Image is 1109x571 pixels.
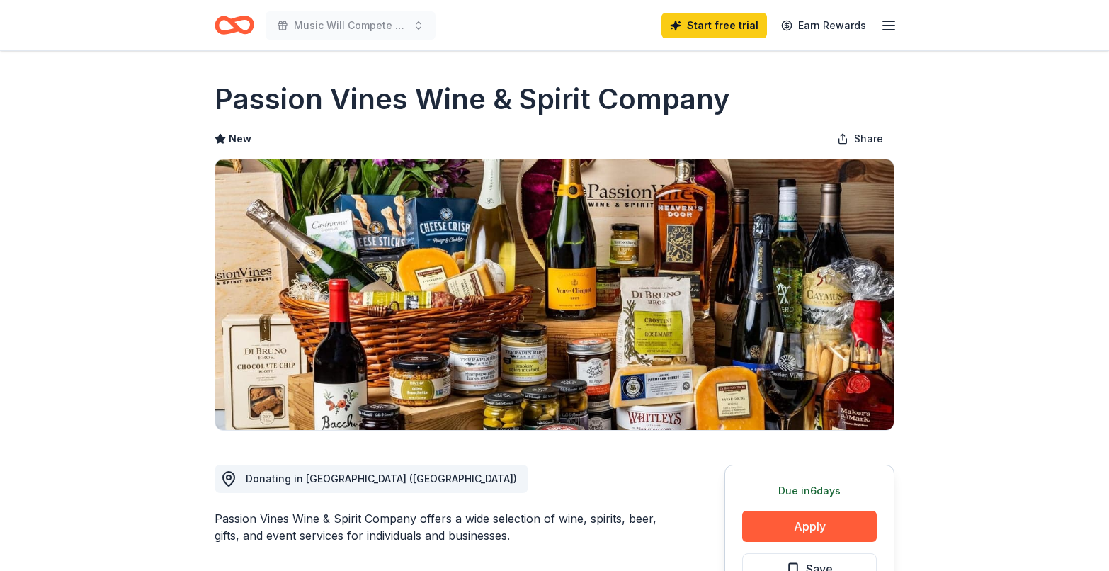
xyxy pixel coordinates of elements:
[742,511,877,542] button: Apply
[661,13,767,38] a: Start free trial
[215,510,656,544] div: Passion Vines Wine & Spirit Company offers a wide selection of wine, spirits, beer, gifts, and ev...
[215,9,254,42] a: Home
[294,17,407,34] span: Music Will Compete for a Cause NYC
[266,11,436,40] button: Music Will Compete for a Cause NYC
[773,13,875,38] a: Earn Rewards
[215,79,730,119] h1: Passion Vines Wine & Spirit Company
[742,482,877,499] div: Due in 6 days
[229,130,251,147] span: New
[246,473,517,485] span: Donating in [GEOGRAPHIC_DATA] ([GEOGRAPHIC_DATA])
[215,159,894,430] img: Image for Passion Vines Wine & Spirit Company
[826,125,894,153] button: Share
[854,130,883,147] span: Share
